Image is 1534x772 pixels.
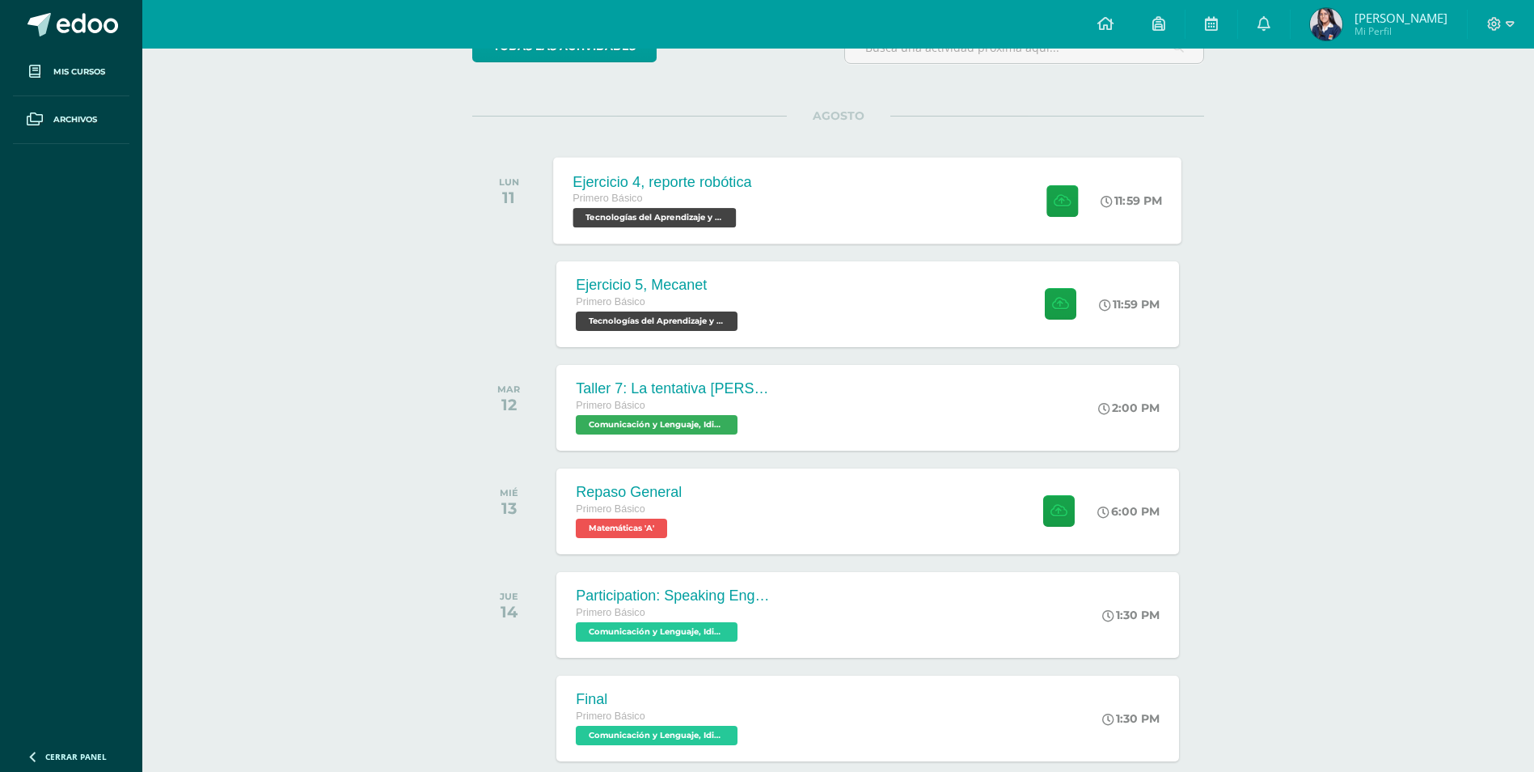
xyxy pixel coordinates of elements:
[13,96,129,144] a: Archivos
[576,312,737,331] span: Tecnologías del Aprendizaje y la Comunicación 'A'
[1354,24,1447,38] span: Mi Perfil
[53,113,97,126] span: Archivos
[576,587,770,604] div: Participation: Speaking English
[499,188,519,207] div: 11
[1354,10,1447,26] span: [PERSON_NAME]
[53,66,105,78] span: Mis cursos
[573,193,643,204] span: Primero Básico
[1102,711,1160,726] div: 1:30 PM
[1101,193,1163,208] div: 11:59 PM
[500,498,518,518] div: 13
[576,380,770,397] div: Taller 7: La tentativa [PERSON_NAME]
[13,49,129,96] a: Mis cursos
[497,395,520,414] div: 12
[573,208,737,227] span: Tecnologías del Aprendizaje y la Comunicación 'A'
[576,622,737,642] span: Comunicación y Lenguaje, Idioma Extranjero Inglés 'A'
[576,277,742,294] div: Ejercicio 5, Mecanet
[1310,8,1342,40] img: aea31ada7742175931e960879335381c.png
[499,176,519,188] div: LUN
[500,602,518,621] div: 14
[576,296,644,308] span: Primero Básico
[573,173,752,190] div: Ejercicio 4, reporte robótica
[576,415,737,435] span: Comunicación y Lenguaje, Idioma Español 'A'
[1097,504,1160,519] div: 6:00 PM
[1102,608,1160,622] div: 1:30 PM
[500,487,518,498] div: MIÉ
[576,710,644,722] span: Primero Básico
[576,484,682,501] div: Repaso General
[1099,297,1160,312] div: 11:59 PM
[576,400,644,411] span: Primero Básico
[576,691,742,708] div: Final
[45,751,107,762] span: Cerrar panel
[576,519,667,538] span: Matemáticas 'A'
[787,108,890,123] span: AGOSTO
[497,384,520,395] div: MAR
[576,503,644,515] span: Primero Básico
[1098,401,1160,415] div: 2:00 PM
[576,726,737,745] span: Comunicación y Lenguaje, Idioma Extranjero Inglés 'A'
[576,607,644,618] span: Primero Básico
[500,591,518,602] div: JUE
